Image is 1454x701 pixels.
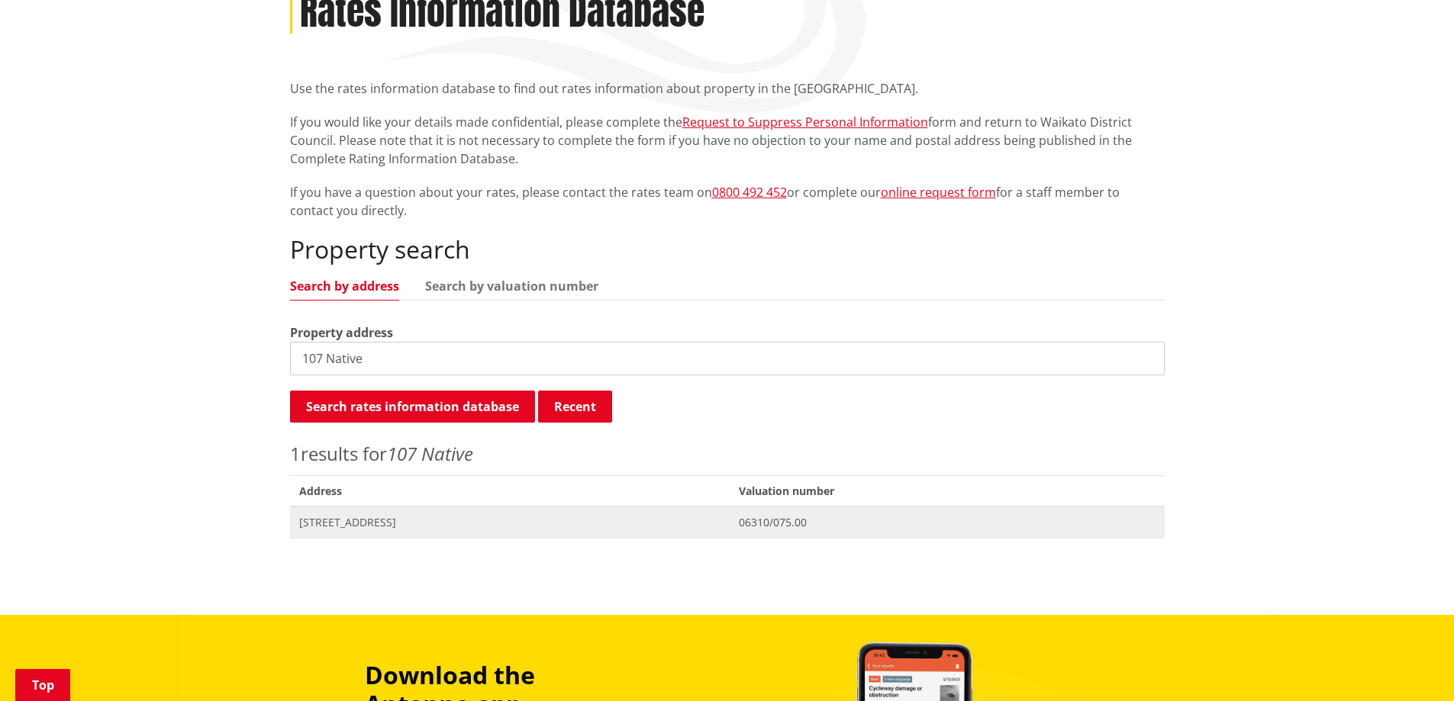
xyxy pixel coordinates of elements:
[290,342,1165,375] input: e.g. Duke Street NGARUAWAHIA
[425,280,598,292] a: Search by valuation number
[739,515,1155,530] span: 06310/075.00
[290,235,1165,264] h2: Property search
[290,280,399,292] a: Search by address
[290,183,1165,220] p: If you have a question about your rates, please contact the rates team on or complete our for a s...
[290,506,1165,538] a: [STREET_ADDRESS] 06310/075.00
[290,79,1165,98] p: Use the rates information database to find out rates information about property in the [GEOGRAPHI...
[15,669,70,701] a: Top
[712,184,787,201] a: 0800 492 452
[290,391,535,423] button: Search rates information database
[387,441,473,466] em: 107 Native
[290,475,730,506] span: Address
[290,441,301,466] span: 1
[881,184,996,201] a: online request form
[682,114,928,130] a: Request to Suppress Personal Information
[730,475,1164,506] span: Valuation number
[1384,637,1439,692] iframe: Messenger Launcher
[290,440,1165,468] p: results for
[538,391,612,423] button: Recent
[290,113,1165,168] p: If you would like your details made confidential, please complete the form and return to Waikato ...
[299,515,721,530] span: [STREET_ADDRESS]
[290,323,393,342] label: Property address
